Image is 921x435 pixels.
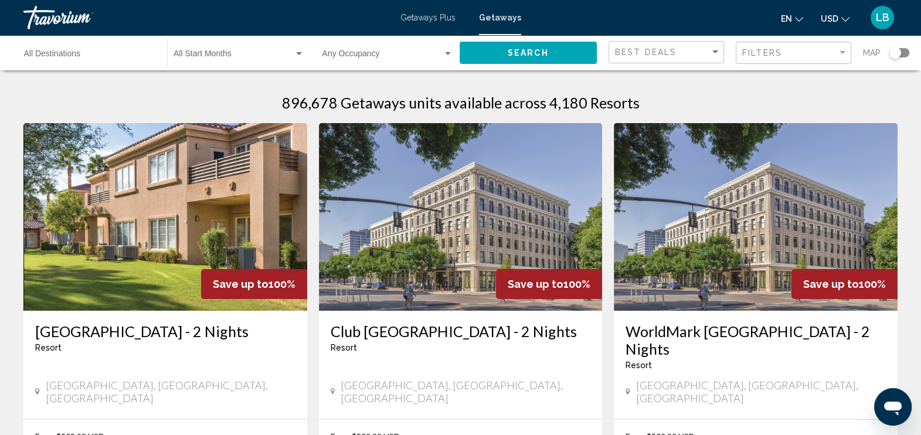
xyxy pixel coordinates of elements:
span: USD [821,14,838,23]
span: Resort [626,361,652,370]
button: Change language [781,10,803,27]
span: [GEOGRAPHIC_DATA], [GEOGRAPHIC_DATA], [GEOGRAPHIC_DATA] [46,379,295,405]
h1: 896,678 Getaways units available across 4,180 Resorts [282,94,640,111]
div: 100% [791,269,898,299]
img: D978E01X.jpg [23,123,307,311]
a: [GEOGRAPHIC_DATA] - 2 Nights [35,322,295,340]
span: Resort [331,343,357,352]
span: Filters [742,48,782,57]
button: Change currency [821,10,849,27]
mat-select: Sort by [615,47,721,57]
button: Search [460,42,597,63]
span: Best Deals [615,47,677,57]
a: WorldMark [GEOGRAPHIC_DATA] - 2 Nights [626,322,886,358]
button: User Menu [867,5,898,30]
span: Map [863,45,881,61]
a: Travorium [23,6,389,29]
a: Club [GEOGRAPHIC_DATA] - 2 Nights [331,322,591,340]
a: Getaways [479,13,521,22]
iframe: Bouton de lancement de la fenêtre de messagerie [874,388,912,426]
a: Getaways Plus [400,13,456,22]
span: Save up to [213,278,269,290]
span: Save up to [803,278,859,290]
span: LB [876,12,889,23]
span: en [781,14,792,23]
span: [GEOGRAPHIC_DATA], [GEOGRAPHIC_DATA], [GEOGRAPHIC_DATA] [636,379,886,405]
span: Resort [35,343,62,352]
button: Filter [736,41,851,65]
img: DN39E01X.jpg [319,123,603,311]
div: 100% [201,269,307,299]
span: [GEOGRAPHIC_DATA], [GEOGRAPHIC_DATA], [GEOGRAPHIC_DATA] [341,379,590,405]
img: DN39E01X.jpg [614,123,898,311]
div: 100% [496,269,602,299]
span: Save up to [508,278,563,290]
span: Search [508,49,549,58]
